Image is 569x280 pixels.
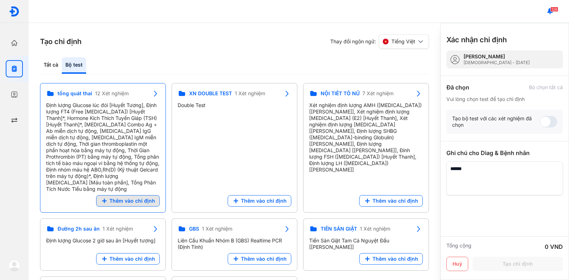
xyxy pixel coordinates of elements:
[446,257,468,271] button: Huỷ
[9,260,20,271] img: logo
[550,7,558,12] span: 126
[46,237,160,244] div: Định lượng Glucose 2 giờ sau ăn [Huyết tương]
[446,242,471,251] div: Tổng cộng
[359,195,423,207] button: Thêm vào chỉ định
[446,149,563,157] div: Ghi chú cho Diag & Bệnh nhân
[202,226,232,232] span: 1 Xét nghiệm
[228,195,291,207] button: Thêm vào chỉ định
[309,102,423,173] div: Xét nghiệm định lượng AMH ([MEDICAL_DATA]) [[PERSON_NAME]], Xét nghiệm định lượng [MEDICAL_DATA] ...
[360,226,390,232] span: 1 Xét nghiệm
[321,226,357,232] span: TIỀN SẢN GIẬT
[178,102,291,108] div: Double Test
[241,198,287,204] span: Thêm vào chỉ định
[464,53,530,60] div: [PERSON_NAME]
[9,6,20,17] img: logo
[529,84,563,91] div: Bỏ chọn tất cả
[359,253,423,265] button: Thêm vào chỉ định
[446,96,563,102] div: Vui lòng chọn test để tạo chỉ định
[309,237,423,250] div: Tiền Sản Giật Tam Cá Nguyệt Đầu [[PERSON_NAME]]
[452,115,540,128] div: Tạo bộ test với các xét nghiệm đã chọn
[96,195,160,207] button: Thêm vào chỉ định
[189,226,199,232] span: GBS
[235,90,265,97] span: 1 Xét nghiệm
[241,256,287,262] span: Thêm vào chỉ định
[372,198,418,204] span: Thêm vào chỉ định
[95,90,129,97] span: 12 Xét nghiệm
[178,237,291,250] div: Liên Cầu Khuẩn Nhóm B (GBS) Realtime PCR (Định Tính)
[330,34,429,49] div: Thay đổi ngôn ngữ:
[321,90,360,97] span: NỘI TIẾT TỐ NỮ
[62,57,86,74] div: Bộ test
[189,90,232,97] span: XN DOUBLE TEST
[109,256,155,262] span: Thêm vào chỉ định
[446,35,507,45] h3: Xác nhận chỉ định
[545,242,563,251] div: 0 VND
[58,226,100,232] span: Đường 2h sau ăn
[40,37,81,47] h3: Tạo chỉ định
[446,83,469,92] div: Đã chọn
[391,38,415,45] span: Tiếng Việt
[372,256,418,262] span: Thêm vào chỉ định
[103,226,133,232] span: 1 Xét nghiệm
[228,253,291,265] button: Thêm vào chỉ định
[46,102,160,192] div: Định lượng Glucose lúc đói [Huyết Tương], Định lượng FT4 (Free [MEDICAL_DATA]) [Huyết Thanh]*, Ho...
[109,198,155,204] span: Thêm vào chỉ định
[362,90,394,97] span: 7 Xét nghiệm
[464,60,530,66] div: [DEMOGRAPHIC_DATA] - [DATE]
[58,90,92,97] span: tổng quát thai
[96,253,160,265] button: Thêm vào chỉ định
[472,257,563,271] button: Tạo chỉ định
[40,57,62,74] div: Tất cả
